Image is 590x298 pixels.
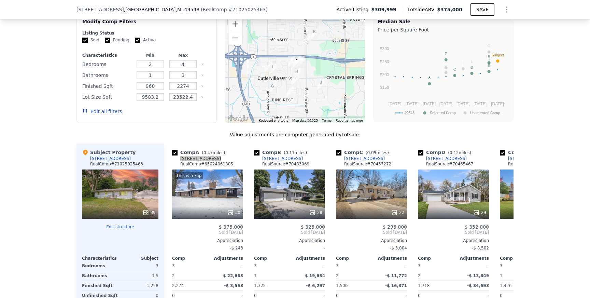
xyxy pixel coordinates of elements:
[254,238,325,243] div: Appreciation
[508,161,561,167] div: RealComp # 71025030998
[180,156,221,161] div: [STREET_ADDRESS]
[122,271,158,281] div: 1.5
[391,209,404,216] div: 22
[500,256,535,261] div: Comp
[230,246,243,250] span: -$ 243
[292,74,299,86] div: 6941 Union Ave SE
[488,44,491,48] text: G
[122,261,158,271] div: 3
[180,161,233,167] div: RealComp # 65024061805
[224,283,243,288] span: -$ 3,553
[428,76,431,80] text: A
[426,156,467,161] div: [STREET_ADDRESS]
[292,119,318,122] span: Map data ©2025
[418,293,421,298] span: 0
[488,55,490,59] text: B
[470,111,500,115] text: Unselected Comp
[336,256,371,261] div: Comp
[90,156,131,161] div: [STREET_ADDRESS]
[82,281,119,290] div: Finished Sqft
[209,261,243,271] div: -
[254,230,325,235] span: Sold [DATE]
[450,150,459,155] span: 0.12
[203,150,213,155] span: 0.47
[269,64,277,75] div: 100 Cameron St SE
[371,6,396,13] span: $309,999
[474,101,487,106] text: [DATE]
[76,6,124,13] span: [STREET_ADDRESS]
[500,271,534,281] div: 1
[500,230,571,235] span: Sold [DATE]
[491,53,504,57] text: Subject
[254,271,288,281] div: 1
[500,3,514,16] button: Show Options
[390,246,407,250] span: -$ 3,004
[389,101,402,106] text: [DATE]
[500,149,555,156] div: Comp E
[488,58,490,62] text: J
[472,246,489,250] span: -$ 8,502
[82,18,211,30] div: Modify Comp Filters
[290,256,325,261] div: Adjustments
[223,273,243,278] span: $ 22,663
[456,101,469,106] text: [DATE]
[135,38,140,43] input: Active
[445,60,447,64] text: H
[322,119,332,122] a: Terms (opens in new tab)
[82,37,99,43] label: Sold
[500,238,571,243] div: Appreciation
[344,161,391,167] div: RealSource # 70457272
[500,156,549,161] a: [STREET_ADDRESS]
[82,53,132,58] div: Characteristics
[82,224,158,230] button: Edit structure
[82,149,136,156] div: Subject Property
[385,283,407,288] span: -$ 16,371
[135,53,165,58] div: Min
[201,96,203,99] button: Clear
[254,243,325,253] div: -
[344,156,385,161] div: [STREET_ADDRESS]
[219,224,243,230] span: $ 375,000
[82,59,132,69] div: Bedrooms
[309,209,322,216] div: 28
[378,35,509,120] svg: A chart.
[201,6,268,13] div: ( )
[463,61,464,65] text: I
[172,230,243,235] span: Sold [DATE]
[175,7,199,12] span: , MI 49548
[500,263,503,268] span: 3
[380,72,389,77] text: $200
[142,209,156,216] div: 39
[383,224,407,230] span: $ 295,000
[201,63,203,66] button: Clear
[336,119,363,122] a: Report a map error
[430,111,456,115] text: Selected Comp
[172,283,184,288] span: 2,274
[455,261,489,271] div: -
[172,256,208,261] div: Comp
[285,150,295,155] span: 0.11
[500,293,503,298] span: 0
[378,25,509,35] div: Price per Square Foot
[418,149,474,156] div: Comp D
[445,52,447,56] text: F
[254,263,257,268] span: 3
[76,131,514,138] div: Value adjustments are computer generated by Lotside .
[105,37,129,43] label: Pending
[311,28,318,40] div: 5986 S Parkway Ave SE
[336,6,371,13] span: Active Listing
[473,209,486,216] div: 29
[439,101,452,106] text: [DATE]
[418,271,452,281] div: 2
[122,281,158,290] div: 1,228
[254,256,290,261] div: Comp
[305,273,325,278] span: $ 19,654
[286,86,294,98] div: 471 72nd St SE
[336,293,339,298] span: 0
[336,263,339,268] span: 3
[470,65,473,69] text: D
[471,59,473,64] text: L
[488,64,490,68] text: E
[82,256,120,261] div: Characteristics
